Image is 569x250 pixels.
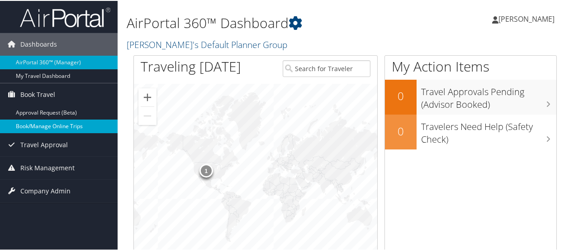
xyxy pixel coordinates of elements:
h2: 0 [385,123,417,138]
a: 0Travelers Need Help (Safety Check) [385,114,556,149]
span: Travel Approval [20,133,68,155]
button: Zoom in [138,87,156,106]
span: Dashboards [20,32,57,55]
span: [PERSON_NAME] [498,13,555,23]
a: [PERSON_NAME] [492,5,564,32]
span: Book Travel [20,82,55,105]
input: Search for Traveler [283,59,370,76]
span: Risk Management [20,156,75,178]
button: Zoom out [138,106,156,124]
a: [PERSON_NAME]'s Default Planner Group [127,38,289,50]
div: 1 [199,163,213,177]
h2: 0 [385,87,417,103]
a: 0Travel Approvals Pending (Advisor Booked) [385,79,556,114]
h1: AirPortal 360™ Dashboard [127,13,418,32]
img: airportal-logo.png [20,6,110,27]
h3: Travelers Need Help (Safety Check) [421,115,556,145]
span: Company Admin [20,179,71,202]
h3: Travel Approvals Pending (Advisor Booked) [421,80,556,110]
h1: Traveling [DATE] [141,56,241,75]
h1: My Action Items [385,56,556,75]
